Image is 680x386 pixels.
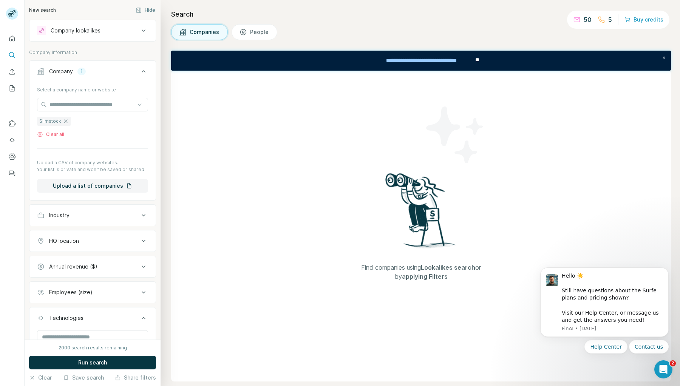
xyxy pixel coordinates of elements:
[29,283,156,301] button: Employees (size)
[584,15,592,24] p: 50
[49,289,93,296] div: Employees (size)
[37,179,148,193] button: Upload a list of companies
[6,32,18,45] button: Quick start
[624,14,663,25] button: Buy credits
[608,15,612,24] p: 5
[29,7,56,14] div: New search
[29,309,156,330] button: Technologies
[250,28,269,36] span: People
[6,150,18,164] button: Dashboard
[37,83,148,93] div: Select a company name or website
[29,374,52,381] button: Clear
[63,374,104,381] button: Save search
[49,68,73,75] div: Company
[6,117,18,130] button: Use Surfe on LinkedIn
[49,314,83,322] div: Technologies
[29,258,156,276] button: Annual revenue ($)
[29,22,156,40] button: Company lookalikes
[6,167,18,180] button: Feedback
[421,101,489,169] img: Surfe Illustration - Stars
[353,263,489,281] span: Find companies using or by
[29,232,156,250] button: HQ location
[171,9,671,20] h4: Search
[402,273,448,280] span: applying Filters
[29,206,156,224] button: Industry
[39,118,61,125] span: Slimstock
[382,171,461,255] img: Surfe Illustration - Woman searching with binoculars
[6,65,18,79] button: Enrich CSV
[49,263,97,270] div: Annual revenue ($)
[421,264,475,271] span: Lookalikes search
[49,237,79,245] div: HQ location
[37,166,148,173] p: Your list is private and won't be saved or shared.
[654,360,672,378] iframe: Intercom live chat
[130,5,161,16] button: Hide
[37,131,64,138] button: Clear all
[29,62,156,83] button: Company1
[29,49,156,56] p: Company information
[59,344,127,351] div: 2000 search results remaining
[77,68,86,75] div: 1
[6,133,18,147] button: Use Surfe API
[37,159,148,166] p: Upload a CSV of company websites.
[115,374,156,381] button: Share filters
[190,28,220,36] span: Companies
[6,48,18,62] button: Search
[670,360,676,366] span: 2
[51,27,100,34] div: Company lookalikes
[49,212,70,219] div: Industry
[171,51,671,71] iframe: Banner
[529,258,680,382] iframe: Intercom notifications message
[29,356,156,369] button: Run search
[6,82,18,95] button: My lists
[78,359,107,366] span: Run search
